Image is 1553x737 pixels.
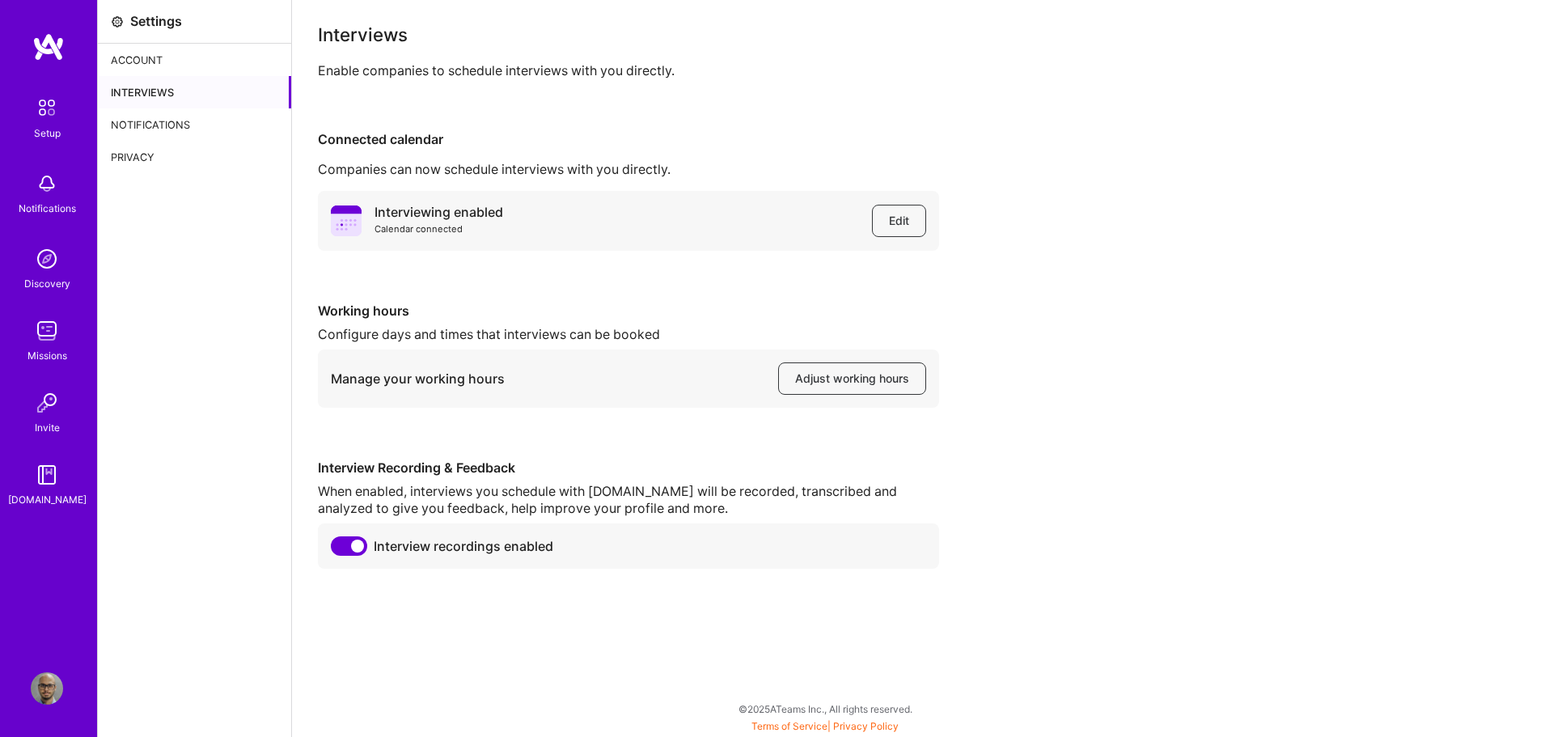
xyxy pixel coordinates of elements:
[778,362,926,395] button: Adjust working hours
[872,205,926,237] button: Edit
[19,200,76,217] div: Notifications
[795,371,909,387] span: Adjust working hours
[98,76,291,108] div: Interviews
[8,491,87,508] div: [DOMAIN_NAME]
[374,204,503,221] div: Interviewing enabled
[30,91,64,125] img: setup
[32,32,65,61] img: logo
[98,44,291,76] div: Account
[31,167,63,200] img: bell
[889,213,909,229] span: Edit
[28,347,67,364] div: Missions
[318,326,939,343] div: Configure days and times that interviews can be booked
[751,720,827,732] a: Terms of Service
[331,371,505,388] div: Manage your working hours
[31,243,63,275] img: discovery
[318,62,1527,79] div: Enable companies to schedule interviews with you directly.
[374,221,503,238] div: Calendar connected
[111,15,124,28] i: icon Settings
[751,720,899,732] span: |
[374,538,553,555] span: Interview recordings enabled
[318,483,939,517] div: When enabled, interviews you schedule with [DOMAIN_NAME] will be recorded, transcribed and analyz...
[130,13,182,30] div: Settings
[31,459,63,491] img: guide book
[318,131,1527,148] div: Connected calendar
[97,688,1553,729] div: © 2025 ATeams Inc., All rights reserved.
[318,303,939,320] div: Working hours
[31,387,63,419] img: Invite
[318,26,1527,43] div: Interviews
[98,141,291,173] div: Privacy
[98,108,291,141] div: Notifications
[35,419,60,436] div: Invite
[27,672,67,705] a: User Avatar
[318,161,1527,178] div: Companies can now schedule interviews with you directly.
[31,672,63,705] img: User Avatar
[833,720,899,732] a: Privacy Policy
[34,125,61,142] div: Setup
[24,275,70,292] div: Discovery
[31,315,63,347] img: teamwork
[318,460,939,477] div: Interview Recording & Feedback
[331,205,362,236] i: icon PurpleCalendar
